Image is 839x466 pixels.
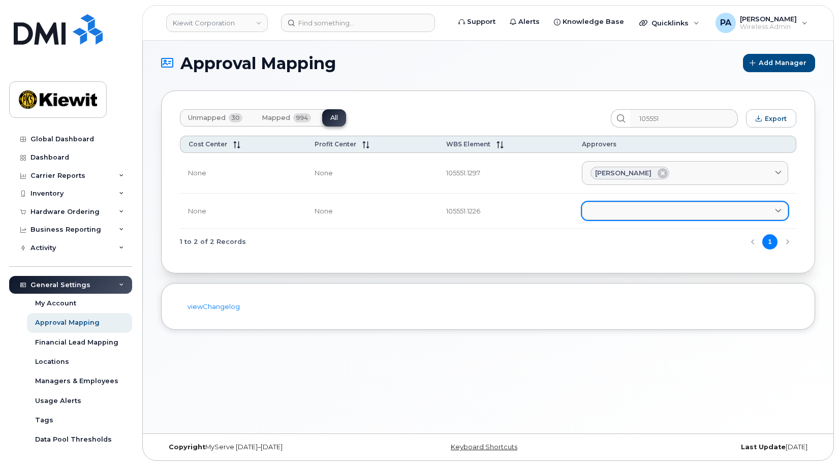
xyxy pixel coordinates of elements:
span: Mapped [262,114,290,122]
span: WBS Element [446,140,490,148]
input: Search... [630,109,738,128]
a: [PERSON_NAME] [582,161,788,185]
strong: Last Update [741,443,786,451]
span: 1 to 2 of 2 Records [180,234,246,250]
td: 105551.1226 [438,194,574,229]
span: Approval Mapping [180,54,336,72]
span: [PERSON_NAME] [595,168,651,178]
iframe: Messenger Launcher [795,422,831,458]
td: None [306,153,438,194]
button: Page 1 [762,234,778,250]
span: Add Manager [759,58,806,68]
td: None [180,153,306,194]
div: MyServe [DATE]–[DATE] [161,443,379,451]
td: None [180,194,306,229]
span: 30 [229,113,242,122]
td: None [306,194,438,229]
a: Keyboard Shortcuts [451,443,517,451]
strong: Copyright [169,443,205,451]
span: Export [765,115,787,122]
div: [DATE] [597,443,815,451]
span: 994 [293,113,311,122]
button: Export [746,109,796,128]
td: 105551.1297 [438,153,574,194]
span: Profit Center [315,140,356,148]
span: Unmapped [188,114,226,122]
span: Cost Center [189,140,227,148]
a: viewChangelog [188,302,240,310]
span: Approvers [582,140,616,148]
button: Add Manager [743,54,815,72]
